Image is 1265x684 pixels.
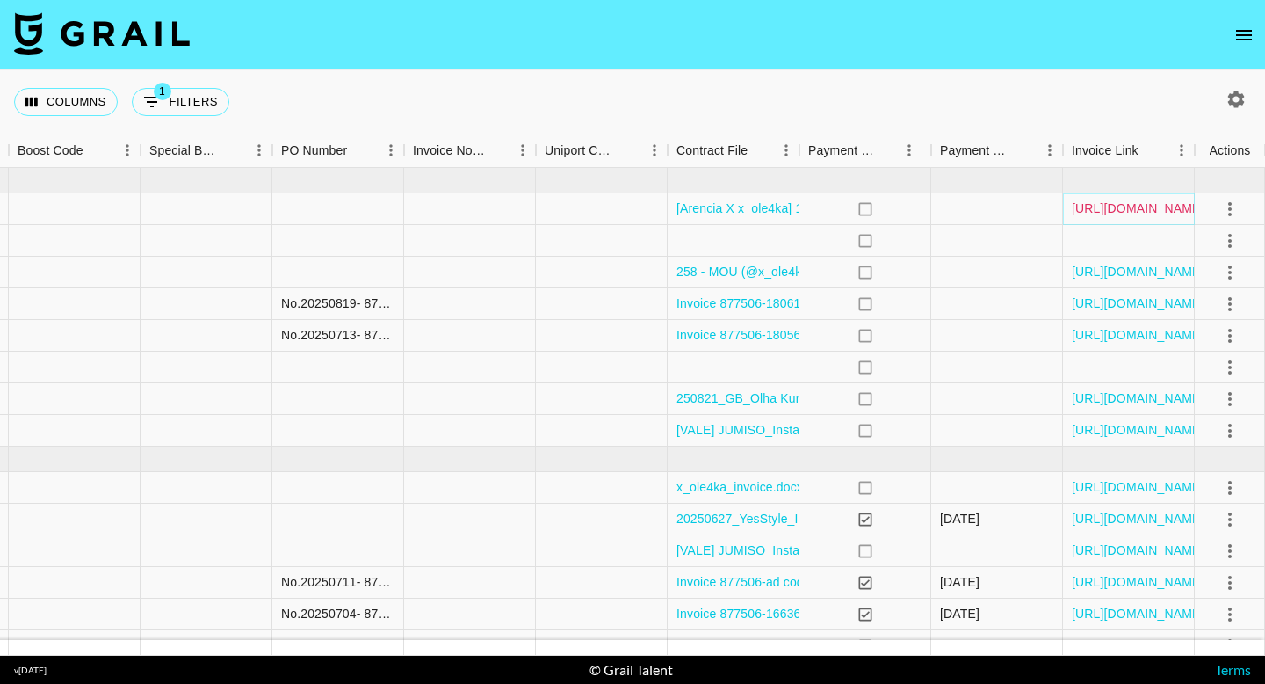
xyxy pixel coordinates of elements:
button: select merge strategy [1215,226,1245,256]
div: v [DATE] [14,665,47,676]
button: Show filters [132,88,229,116]
div: Boost Code [9,134,141,168]
a: Invoice 877506-18056.pdf [676,326,822,344]
button: select merge strategy [1215,536,1245,566]
a: [URL][DOMAIN_NAME] [1072,295,1204,312]
button: open drawer [1226,18,1261,53]
button: select merge strategy [1215,600,1245,629]
a: 20250627_YesStyle_Instagram Paid Collab_Agreement_@X_ole4ka (1) (1).pdf [676,510,1117,528]
button: Sort [485,138,510,163]
div: © Grail Talent [589,661,673,679]
a: 250821_GB_Olha Kuryliak.pdf [676,389,846,407]
img: Grail Talent [14,12,190,55]
button: select merge strategy [1215,353,1245,382]
div: Invoice Link [1072,134,1138,168]
a: Invoice 877506-ad code-600USD.pdf [676,573,883,591]
button: Sort [83,138,108,163]
div: No.20250713- 877506 [281,326,394,344]
div: Boost Code [18,134,83,168]
div: 13/8/2025 [940,573,979,591]
button: Menu [1037,137,1063,164]
a: [URL][DOMAIN_NAME] [1072,573,1204,591]
button: Sort [877,138,901,163]
button: Menu [641,137,668,164]
a: [URL][DOMAIN_NAME] [1072,421,1204,439]
button: Menu [773,137,799,164]
button: select merge strategy [1215,568,1245,598]
a: Invoice 877506-18061.pdf [676,295,822,312]
div: PO Number [272,134,404,168]
div: Special Booking Type [149,134,221,168]
div: No.20250819- 877506 [281,295,394,312]
button: Select columns [14,88,118,116]
a: [VALE] JUMISO_Instagram & Tiktok Agreement 2025 (June) - signed.pdf [676,542,1081,559]
button: Menu [1168,137,1195,164]
button: Sort [617,138,641,163]
a: [URL][DOMAIN_NAME] [1072,478,1204,496]
button: Sort [221,138,246,163]
a: [URL][DOMAIN_NAME] [1072,200,1204,217]
div: Contract File [676,134,748,168]
button: Sort [347,138,372,163]
a: x_ole4ka_invoice.docx [676,478,803,496]
div: Uniport Contact Email [536,134,668,168]
button: select merge strategy [1215,416,1245,446]
a: [URL][DOMAIN_NAME] [1072,542,1204,559]
div: Invoice Notes [404,134,536,168]
button: select merge strategy [1215,194,1245,224]
button: Menu [378,137,404,164]
button: Menu [114,137,141,164]
button: Sort [748,138,772,163]
span: 1 [154,83,171,100]
div: Actions [1210,134,1251,168]
div: Payment Sent Date [931,134,1063,168]
div: PO Number [281,134,347,168]
button: Sort [1138,138,1163,163]
div: Contract File [668,134,799,168]
div: No.20250704- 877506 [281,605,394,622]
button: select merge strategy [1215,631,1245,661]
button: select merge strategy [1215,258,1245,287]
div: 5/8/2025 [940,510,979,528]
div: Invoice Link [1063,134,1195,168]
div: Invoice Notes [413,134,485,168]
button: select merge strategy [1215,289,1245,319]
button: select merge strategy [1215,321,1245,351]
div: Uniport Contact Email [545,134,617,168]
button: select merge strategy [1215,384,1245,414]
button: select merge strategy [1215,473,1245,503]
a: [URL][DOMAIN_NAME] [1072,605,1204,622]
div: 13/8/2025 [940,605,979,622]
button: Menu [510,137,536,164]
button: Sort [1012,138,1037,163]
a: [VALE] JUMISO_Instagram & Tiktok Agreement 2025 (June) - signed.pdf [676,421,1081,439]
a: Terms [1215,661,1251,678]
a: [URL][DOMAIN_NAME] [1072,326,1204,344]
div: Payment Sent Date [940,134,1012,168]
button: select merge strategy [1215,505,1245,535]
a: [Arencia X x_ole4ka] 1st Sponsorship Agreement_ Instagram, Tiktok (2).pdf [676,200,1096,217]
a: [URL][DOMAIN_NAME] [1072,510,1204,528]
div: Actions [1195,134,1265,168]
div: Special Booking Type [141,134,272,168]
div: Payment Sent [808,134,877,168]
div: No.20250711- 877506 [281,573,394,591]
a: Invoice 877506-16636-1500USD (2).pdf [676,605,900,622]
a: [URL][DOMAIN_NAME] [1072,263,1204,280]
div: Payment Sent [799,134,931,168]
a: [URL][DOMAIN_NAME] [1072,389,1204,407]
button: Menu [896,137,922,164]
button: Menu [246,137,272,164]
a: 258 - MOU (@x_ole4ka)_Aug_TP (1).pdf [676,263,905,280]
